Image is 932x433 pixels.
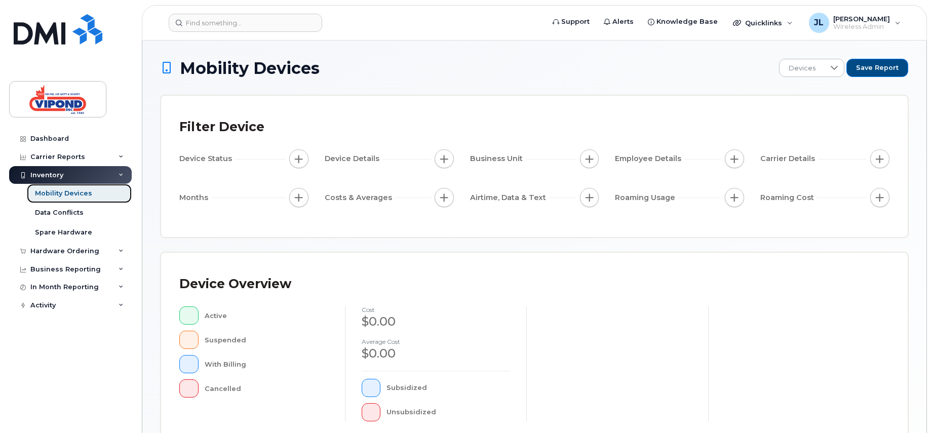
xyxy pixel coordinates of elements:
div: Device Overview [179,271,291,297]
span: Business Unit [470,153,526,164]
span: Carrier Details [760,153,818,164]
span: Employee Details [615,153,684,164]
span: Device Status [179,153,235,164]
span: Roaming Cost [760,192,817,203]
span: Months [179,192,211,203]
span: Devices [780,59,825,77]
button: Save Report [846,59,908,77]
span: Costs & Averages [325,192,395,203]
div: With Billing [205,355,329,373]
span: Mobility Devices [180,59,320,77]
div: Filter Device [179,114,264,140]
span: Airtime, Data & Text [470,192,549,203]
span: Device Details [325,153,382,164]
div: Suspended [205,331,329,349]
span: Roaming Usage [615,192,678,203]
span: Save Report [856,63,899,72]
div: Active [205,306,329,325]
h4: Average cost [362,338,511,345]
div: Subsidized [386,379,510,397]
div: Cancelled [205,379,329,398]
h4: cost [362,306,511,313]
div: $0.00 [362,313,511,330]
div: Unsubsidized [386,403,510,421]
div: $0.00 [362,345,511,362]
